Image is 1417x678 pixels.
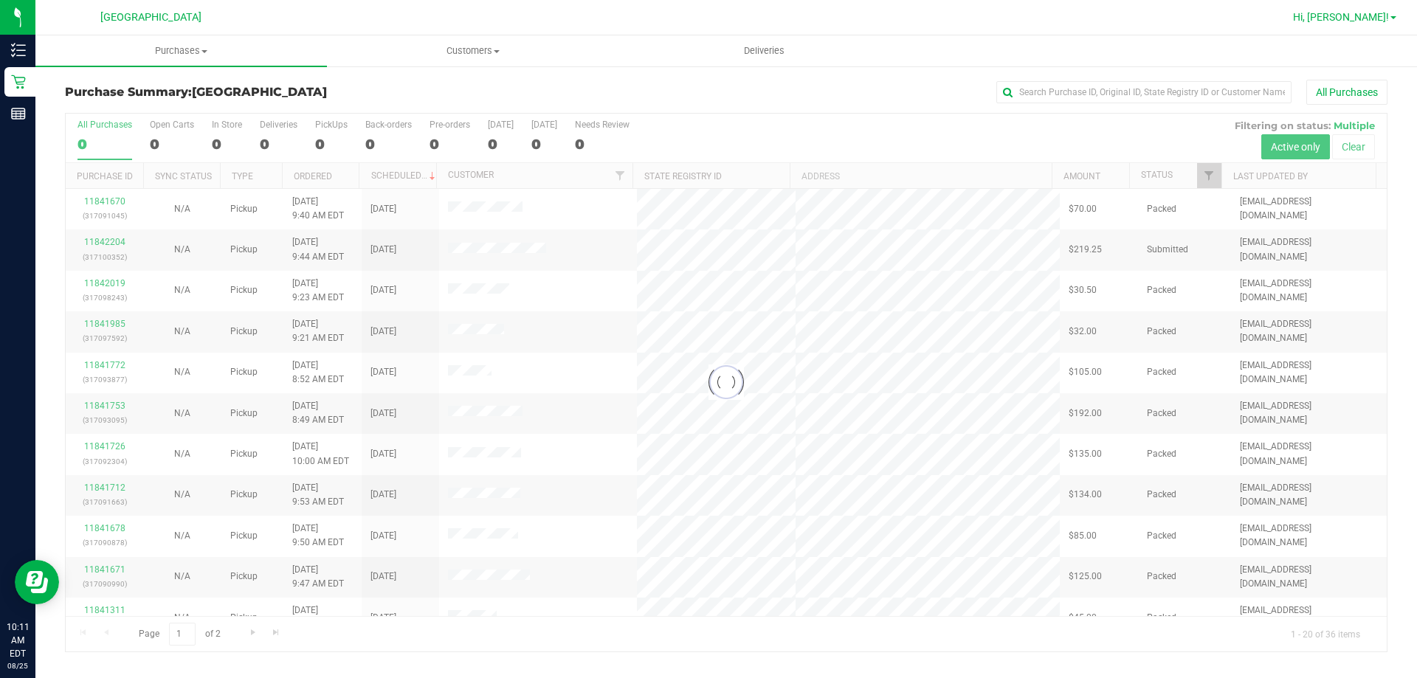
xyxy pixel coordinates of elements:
p: 10:11 AM EDT [7,620,29,660]
inline-svg: Retail [11,75,26,89]
inline-svg: Reports [11,106,26,121]
a: Customers [327,35,618,66]
span: Deliveries [724,44,804,58]
button: All Purchases [1306,80,1387,105]
span: [GEOGRAPHIC_DATA] [192,85,327,99]
span: [GEOGRAPHIC_DATA] [100,11,201,24]
input: Search Purchase ID, Original ID, State Registry ID or Customer Name... [996,81,1292,103]
span: Customers [328,44,618,58]
span: Purchases [35,44,327,58]
p: 08/25 [7,660,29,671]
span: Hi, [PERSON_NAME]! [1293,11,1389,23]
a: Purchases [35,35,327,66]
h3: Purchase Summary: [65,86,506,99]
a: Deliveries [618,35,910,66]
inline-svg: Inventory [11,43,26,58]
iframe: Resource center [15,560,59,604]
